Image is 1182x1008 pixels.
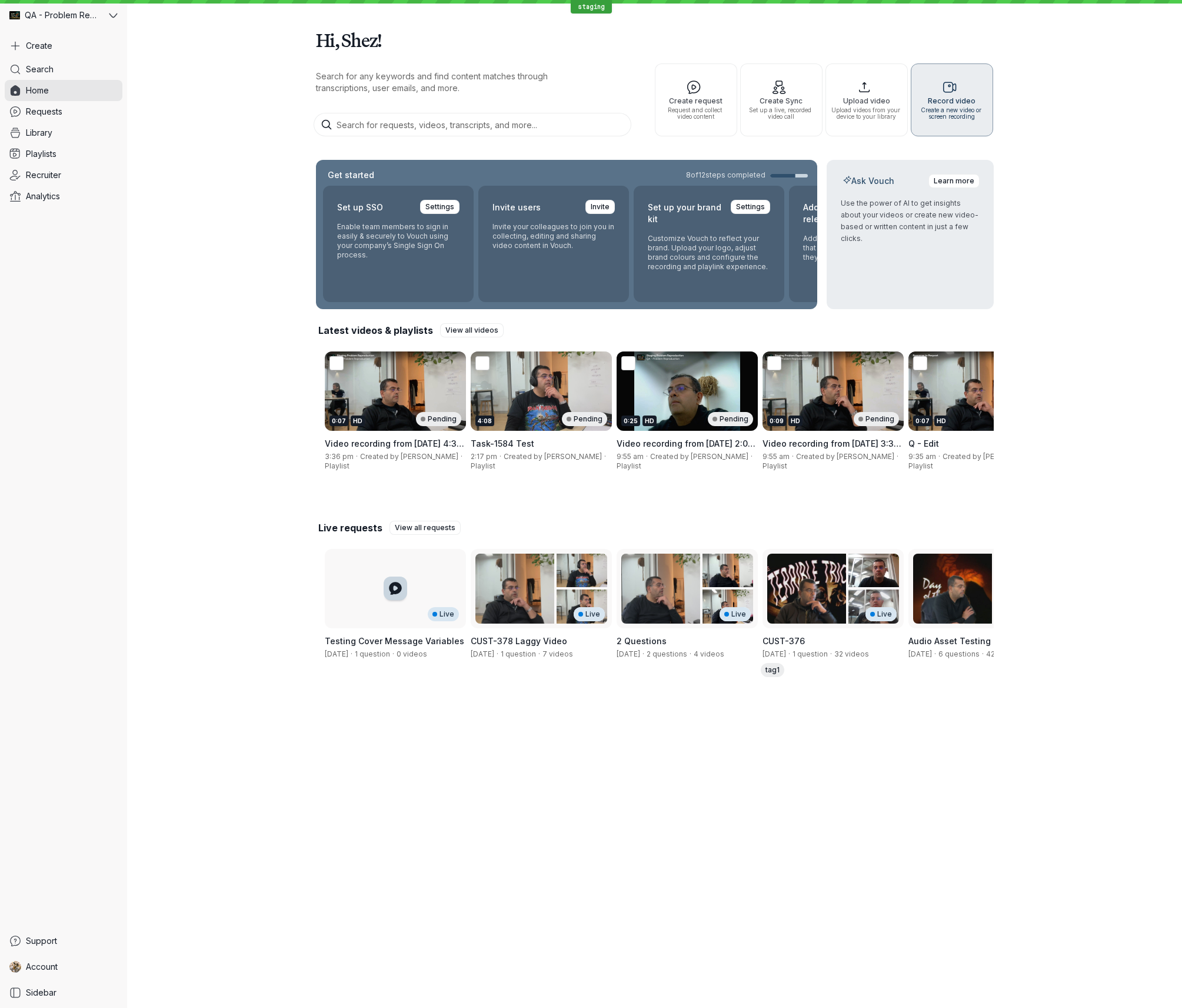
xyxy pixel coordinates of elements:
span: Created by Staging Problem Reproduction [325,649,348,658]
button: QA - Problem Reproduction avatarQA - Problem Reproduction [5,5,122,26]
span: 9:55 am [617,452,644,461]
div: Pending [416,412,461,426]
span: · [748,452,755,461]
span: Requests [26,106,62,118]
button: Create SyncSet up a live, recorded video call [740,63,823,136]
span: Invite [591,201,610,213]
div: Pending [708,412,753,426]
h3: Video recording from 7 August 2025 at 3:38 pm - Edit [763,438,904,450]
a: Invite [585,200,615,214]
span: View all requests [395,522,455,534]
div: 0:07 [913,416,932,426]
span: Playlist [763,461,787,470]
h2: Latest videos & playlists [318,324,433,337]
span: · [348,649,355,659]
span: Set up a live, recorded video call [745,107,817,120]
a: Shez Katrak avatarAccount [5,956,122,977]
p: Enable team members to sign in easily & securely to Vouch using your company’s Single Sign On pro... [337,222,460,260]
div: 0:25 [621,416,640,426]
a: Home [5,80,122,101]
span: · [354,452,360,461]
span: · [932,649,938,659]
span: · [497,452,504,461]
img: Shez Katrak avatar [9,961,21,973]
div: tag1 [761,663,784,677]
span: Account [26,961,58,973]
span: · [936,452,943,461]
button: Create requestRequest and collect video content [655,63,737,136]
span: 42 videos [986,649,1021,658]
div: 4:08 [475,416,494,426]
span: · [640,649,647,659]
span: 7 videos [542,649,573,658]
span: Recruiter [26,169,61,181]
p: Use the power of AI to get insights about your videos or create new video-based or written conten... [841,197,980,245]
span: Playlists [26,148,56,160]
span: Support [26,935,57,947]
span: Created by [PERSON_NAME] [796,452,894,461]
a: View all requests [389,521,461,535]
h2: Set up SSO [337,200,383,215]
span: View all videos [445,324,498,336]
span: 9:55 am [763,452,790,461]
input: Search for requests, videos, transcripts, and more... [314,113,631,136]
a: Learn more [928,174,980,188]
span: · [458,452,465,461]
span: Playlist [325,461,349,470]
span: 4 videos [694,649,724,658]
h2: Ask Vouch [841,175,897,187]
div: HD [351,416,365,426]
span: Library [26,127,52,139]
span: Create Sync [745,97,817,105]
span: Created by [PERSON_NAME] [650,452,748,461]
span: 6 questions [938,649,980,658]
span: QA - Problem Reproduction [25,9,100,21]
span: 8 of 12 steps completed [686,170,765,180]
span: · [390,649,397,659]
span: · [828,649,834,659]
span: · [786,649,793,659]
a: Requests [5,101,122,122]
img: QA - Problem Reproduction avatar [9,10,20,21]
span: Learn more [934,175,974,187]
span: 1 question [793,649,828,658]
span: Record video [916,97,988,105]
button: Create [5,35,122,56]
h3: Video recording from 4 August 2025 at 2:05 pm - Edit [617,438,758,450]
div: 0:09 [767,416,786,426]
span: Search [26,63,54,75]
span: Create [26,40,52,52]
span: Video recording from [DATE] 4:32 pm - Edit [325,438,464,460]
a: Search [5,59,122,80]
a: Playlists [5,143,122,165]
span: Playlist [471,461,495,470]
h2: Set up your brand kit [648,200,724,227]
span: Upload videos from your device to your library [831,107,903,120]
span: Audio Asset Testing [908,636,991,646]
div: 0:07 [329,416,348,426]
span: 32 videos [834,649,869,658]
span: Upload video [831,97,903,105]
a: Settings [731,200,770,214]
span: Created by [PERSON_NAME] [360,452,458,461]
div: Pending [854,412,899,426]
span: · [894,452,901,461]
span: 3:36 pm [325,452,354,461]
span: Settings [425,201,454,213]
div: HD [788,416,803,426]
div: QA - Problem Reproduction [5,5,106,26]
span: · [536,649,542,659]
span: · [494,649,501,659]
span: · [602,452,608,461]
span: Playlist [908,461,933,470]
h2: Invite users [492,200,541,215]
span: 9:35 am [908,452,936,461]
span: Created by Staging Problem Reproduction [471,649,494,658]
p: Add your own content release form that responders agree to when they record using Vouch. [803,234,925,262]
span: 1 question [501,649,536,658]
span: 0 videos [397,649,427,658]
p: Customize Vouch to reflect your brand. Upload your logo, adjust brand colours and configure the r... [648,234,770,272]
span: 2 Questions [617,636,667,646]
span: Testing Cover Message Variables [325,636,464,646]
span: CUST-378 Laggy Video [471,636,567,646]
